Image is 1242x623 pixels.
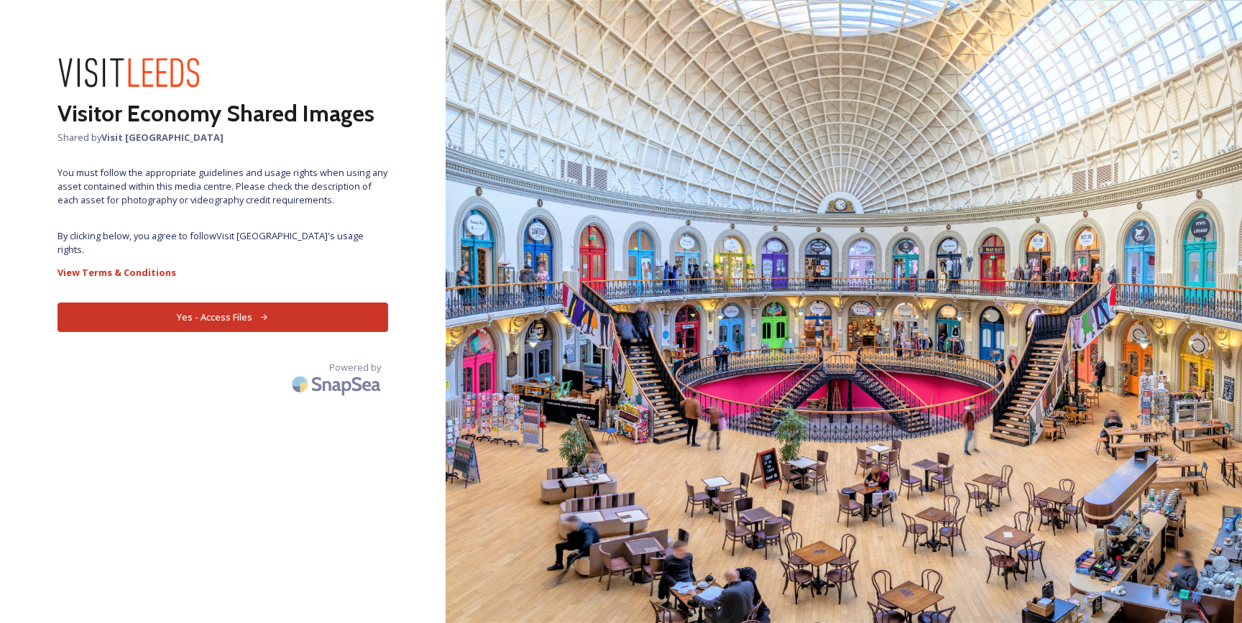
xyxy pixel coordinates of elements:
[57,229,388,257] span: By clicking below, you agree to follow Visit [GEOGRAPHIC_DATA] 's usage rights.
[57,131,388,144] span: Shared by
[57,303,388,332] button: Yes - Access Files
[57,264,388,281] a: View Terms & Conditions
[57,57,201,89] img: download%20(2).png
[287,367,388,401] img: SnapSea Logo
[57,266,176,279] strong: View Terms & Conditions
[329,361,381,374] span: Powered by
[57,166,388,208] span: You must follow the appropriate guidelines and usage rights when using any asset contained within...
[57,96,388,131] h2: Visitor Economy Shared Images
[101,131,224,144] strong: Visit [GEOGRAPHIC_DATA]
